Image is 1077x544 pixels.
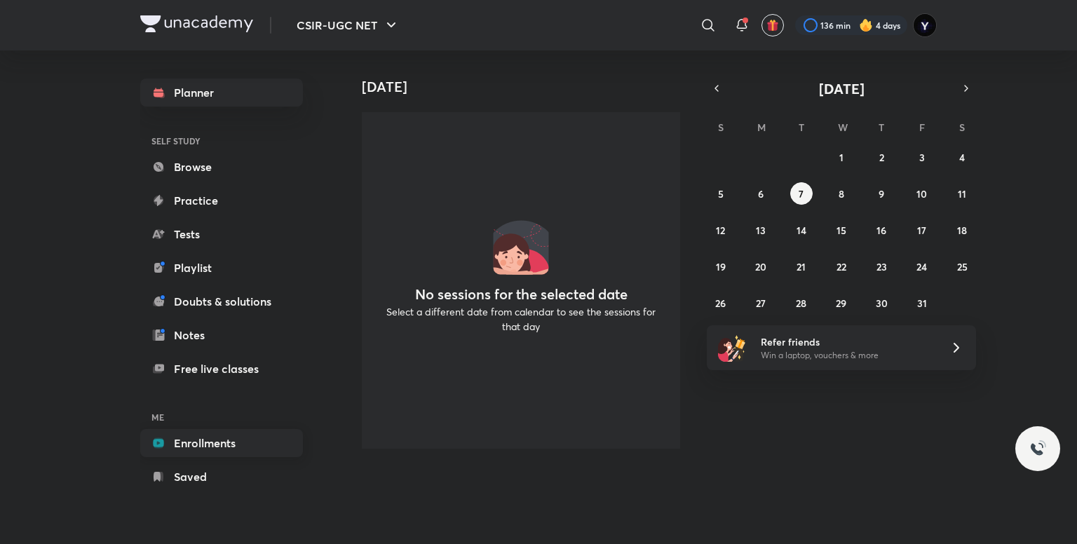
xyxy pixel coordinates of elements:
[879,121,884,134] abbr: Thursday
[876,260,887,273] abbr: October 23, 2025
[870,182,893,205] button: October 9, 2025
[750,292,772,314] button: October 27, 2025
[951,146,973,168] button: October 4, 2025
[879,151,884,164] abbr: October 2, 2025
[415,286,628,303] h4: No sessions for the selected date
[766,19,779,32] img: avatar
[715,297,726,310] abbr: October 26, 2025
[710,255,732,278] button: October 19, 2025
[957,260,968,273] abbr: October 25, 2025
[879,187,884,200] abbr: October 9, 2025
[911,219,933,241] button: October 17, 2025
[917,297,927,310] abbr: October 31, 2025
[140,129,303,153] h6: SELF STUDY
[710,292,732,314] button: October 26, 2025
[839,187,844,200] abbr: October 8, 2025
[761,334,933,349] h6: Refer friends
[790,219,813,241] button: October 14, 2025
[959,121,965,134] abbr: Saturday
[726,79,956,98] button: [DATE]
[911,292,933,314] button: October 31, 2025
[750,219,772,241] button: October 13, 2025
[959,151,965,164] abbr: October 4, 2025
[951,182,973,205] button: October 11, 2025
[140,287,303,315] a: Doubts & solutions
[917,224,926,237] abbr: October 17, 2025
[758,187,764,200] abbr: October 6, 2025
[288,11,408,39] button: CSIR-UGC NET
[870,292,893,314] button: October 30, 2025
[761,349,933,362] p: Win a laptop, vouchers & more
[140,463,303,491] a: Saved
[755,260,766,273] abbr: October 20, 2025
[839,151,844,164] abbr: October 1, 2025
[140,15,253,36] a: Company Logo
[761,14,784,36] button: avatar
[951,255,973,278] button: October 25, 2025
[958,187,966,200] abbr: October 11, 2025
[750,182,772,205] button: October 6, 2025
[830,292,853,314] button: October 29, 2025
[790,255,813,278] button: October 21, 2025
[716,224,725,237] abbr: October 12, 2025
[756,224,766,237] abbr: October 13, 2025
[911,146,933,168] button: October 3, 2025
[913,13,937,37] img: Yedhukrishna Nambiar
[797,260,806,273] abbr: October 21, 2025
[836,224,846,237] abbr: October 15, 2025
[716,260,726,273] abbr: October 19, 2025
[830,219,853,241] button: October 15, 2025
[911,255,933,278] button: October 24, 2025
[757,121,766,134] abbr: Monday
[876,224,886,237] abbr: October 16, 2025
[916,187,927,200] abbr: October 10, 2025
[140,429,303,457] a: Enrollments
[830,255,853,278] button: October 22, 2025
[140,15,253,32] img: Company Logo
[790,292,813,314] button: October 28, 2025
[819,79,865,98] span: [DATE]
[919,121,925,134] abbr: Friday
[750,255,772,278] button: October 20, 2025
[1029,440,1046,457] img: ttu
[718,187,724,200] abbr: October 5, 2025
[140,186,303,215] a: Practice
[870,219,893,241] button: October 16, 2025
[718,121,724,134] abbr: Sunday
[919,151,925,164] abbr: October 3, 2025
[799,121,804,134] abbr: Tuesday
[916,260,927,273] abbr: October 24, 2025
[830,146,853,168] button: October 1, 2025
[710,219,732,241] button: October 12, 2025
[362,79,691,95] h4: [DATE]
[799,187,804,200] abbr: October 7, 2025
[911,182,933,205] button: October 10, 2025
[836,260,846,273] abbr: October 22, 2025
[870,255,893,278] button: October 23, 2025
[951,219,973,241] button: October 18, 2025
[140,79,303,107] a: Planner
[493,219,549,275] img: No events
[379,304,663,334] p: Select a different date from calendar to see the sessions for that day
[140,153,303,181] a: Browse
[957,224,967,237] abbr: October 18, 2025
[797,224,806,237] abbr: October 14, 2025
[790,182,813,205] button: October 7, 2025
[838,121,848,134] abbr: Wednesday
[870,146,893,168] button: October 2, 2025
[836,297,846,310] abbr: October 29, 2025
[756,297,766,310] abbr: October 27, 2025
[876,297,888,310] abbr: October 30, 2025
[140,254,303,282] a: Playlist
[718,334,746,362] img: referral
[140,355,303,383] a: Free live classes
[830,182,853,205] button: October 8, 2025
[140,220,303,248] a: Tests
[859,18,873,32] img: streak
[140,321,303,349] a: Notes
[140,405,303,429] h6: ME
[710,182,732,205] button: October 5, 2025
[796,297,806,310] abbr: October 28, 2025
